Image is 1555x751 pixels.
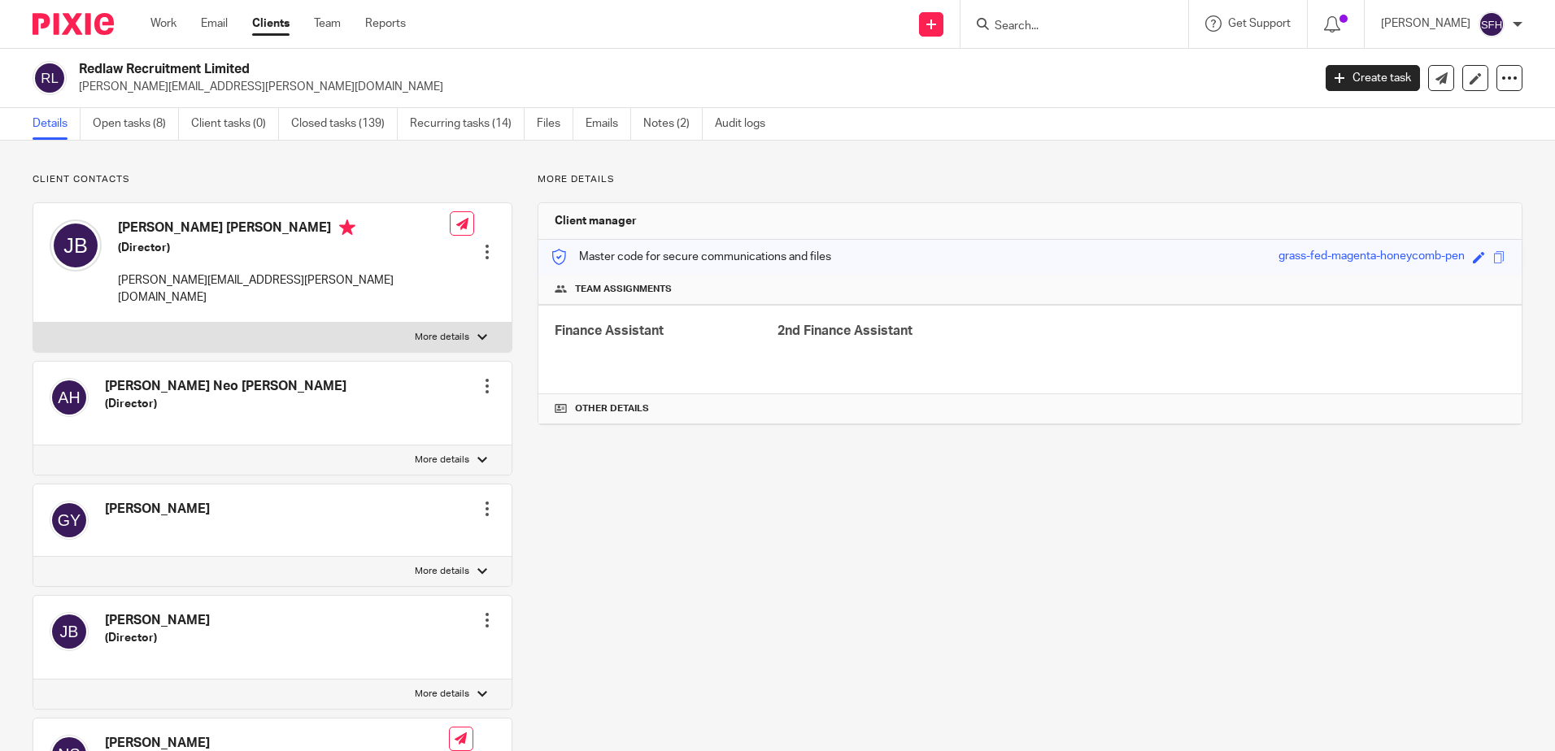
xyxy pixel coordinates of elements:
[1479,11,1505,37] img: svg%3E
[105,378,346,395] h4: [PERSON_NAME] Neo [PERSON_NAME]
[1493,251,1505,263] span: Copy to clipboard
[252,15,290,32] a: Clients
[1462,65,1488,91] a: Edit client
[118,240,450,256] h5: (Director)
[1428,65,1454,91] a: Send new email
[586,108,631,140] a: Emails
[50,378,89,417] img: svg%3E
[1326,65,1420,91] a: Create task
[33,61,67,95] img: svg%3E
[50,612,89,651] img: svg%3E
[1381,15,1470,32] p: [PERSON_NAME]
[79,79,1301,95] p: [PERSON_NAME][EMAIL_ADDRESS][PERSON_NAME][DOMAIN_NAME]
[538,173,1522,186] p: More details
[105,501,210,518] h4: [PERSON_NAME]
[551,249,831,265] p: Master code for secure communications and files
[93,108,179,140] a: Open tasks (8)
[105,396,346,412] h5: (Director)
[993,20,1139,34] input: Search
[50,501,89,540] img: svg%3E
[201,15,228,32] a: Email
[33,108,81,140] a: Details
[777,324,913,337] span: 2nd Finance Assistant
[415,565,469,578] p: More details
[415,454,469,467] p: More details
[575,402,649,415] span: Other details
[1278,248,1465,267] div: grass-fed-magenta-honeycomb-pen
[537,108,573,140] a: Files
[410,108,525,140] a: Recurring tasks (14)
[314,15,341,32] a: Team
[1473,251,1485,263] span: Edit code
[715,108,777,140] a: Audit logs
[415,688,469,701] p: More details
[291,108,398,140] a: Closed tasks (139)
[339,219,355,236] i: Primary
[365,15,406,32] a: Reports
[150,15,176,32] a: Work
[415,331,469,344] p: More details
[118,219,450,240] h4: [PERSON_NAME] [PERSON_NAME]
[643,108,703,140] a: Notes (2)
[79,61,1056,78] h2: Redlaw Recruitment Limited
[555,324,664,337] span: Finance Assistant
[191,108,279,140] a: Client tasks (0)
[105,630,210,646] h5: (Director)
[105,612,210,629] h4: [PERSON_NAME]
[50,219,102,271] img: svg%3E
[575,283,672,296] span: Team assignments
[33,173,512,186] p: Client contacts
[118,272,450,306] p: [PERSON_NAME][EMAIL_ADDRESS][PERSON_NAME][DOMAIN_NAME]
[555,213,637,229] h3: Client manager
[1228,18,1291,29] span: Get Support
[33,13,114,35] img: Pixie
